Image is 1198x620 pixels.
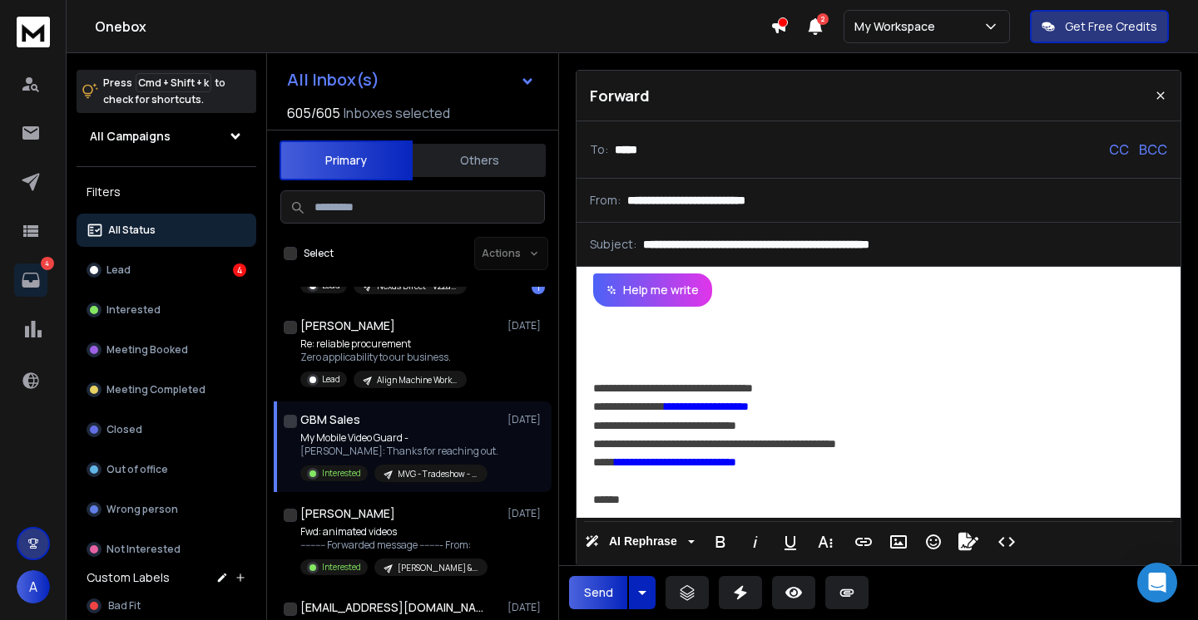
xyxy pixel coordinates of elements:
p: ---------- Forwarded message --------- From: [300,539,488,552]
span: 2 [817,13,829,25]
button: A [17,570,50,603]
p: [DATE] [507,413,545,426]
div: Open Intercom Messenger [1137,563,1177,603]
p: My Workspace [854,18,942,35]
button: Out of office [77,453,256,486]
label: Select [304,247,334,260]
p: Subject: [590,236,636,253]
h3: Inboxes selected [344,103,450,123]
p: BCC [1139,140,1167,160]
h1: [PERSON_NAME] [300,317,395,334]
h1: All Inbox(s) [287,71,379,88]
p: Nexus Direct - V22a Messaging - Q4/Giving [DATE] planning - new prospects [377,280,457,293]
p: [PERSON_NAME] & [PERSON_NAME] - Old V2 Update (Entertainment / Publishers) [398,562,478,574]
h1: All Campaigns [90,128,171,145]
p: Wrong person [106,503,178,516]
button: Emoticons [918,525,949,558]
button: Get Free Credits [1030,10,1169,43]
button: Meeting Booked [77,333,256,367]
button: Send [569,576,627,609]
p: [PERSON_NAME]: Thanks for reaching out. [300,445,498,458]
p: Press to check for shortcuts. [103,75,225,108]
button: Underline (⌘U) [775,525,806,558]
button: All Status [77,214,256,247]
p: [DATE] [507,507,545,520]
span: Cmd + Shift + k [136,73,211,92]
p: All Status [108,224,156,237]
p: Forward [590,84,650,107]
div: 4 [233,263,246,277]
p: MVG - Tradeshow - LA Build Expo No Booth Contact Followup [398,468,478,480]
button: Lead4 [77,253,256,287]
p: Interested [322,467,361,480]
span: AI Rephrase [606,534,681,549]
img: logo [17,17,50,47]
p: Meeting Booked [106,343,188,357]
button: Signature [953,525,984,558]
button: Help me write [593,273,712,307]
div: 1 [532,281,545,294]
p: Out of office [106,463,168,476]
p: Get Free Credits [1065,18,1157,35]
h3: Custom Labels [87,569,170,586]
h1: GBM Sales [300,411,360,428]
button: Wrong person [77,493,256,526]
button: Others [413,142,546,179]
p: Closed [106,423,142,436]
p: Interested [106,303,161,317]
p: Meeting Completed [106,383,205,396]
p: Align Machine Works - C2: Supply Chain & Procurement [377,374,457,386]
button: AI Rephrase [582,525,698,558]
button: Italic (⌘I) [740,525,771,558]
p: My Mobile Video Guard - [300,431,498,445]
button: Code View [991,525,1022,558]
button: All Campaigns [77,120,256,153]
h1: [EMAIL_ADDRESS][DOMAIN_NAME] [300,599,483,616]
span: Bad Fit [108,599,141,613]
p: To: [590,141,608,158]
h3: Filters [77,180,256,204]
span: 605 / 605 [287,103,340,123]
p: Lead [106,263,131,277]
button: Insert Image (⌘P) [883,525,914,558]
button: Interested [77,293,256,327]
p: Not Interested [106,543,181,556]
button: Closed [77,413,256,446]
h1: [PERSON_NAME] [300,505,395,522]
p: [DATE] [507,601,545,614]
h1: Onebox [95,17,770,37]
p: Fwd: animated videos [300,525,488,539]
p: CC [1109,140,1129,160]
p: Interested [322,561,361,573]
a: 4 [14,263,47,297]
p: Lead [322,373,340,386]
button: Insert Link (⌘K) [848,525,879,558]
p: [DATE] [507,319,545,332]
button: Meeting Completed [77,373,256,406]
p: 4 [41,257,54,270]
button: Primary [280,140,413,180]
p: Zero applicability to our business. [300,351,467,364]
button: Not Interested [77,533,256,566]
button: All Inbox(s) [274,63,548,96]
button: More Text [809,525,841,558]
button: Bold (⌘B) [705,525,736,558]
p: From: [590,192,621,209]
p: Re: reliable procurement [300,337,467,351]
